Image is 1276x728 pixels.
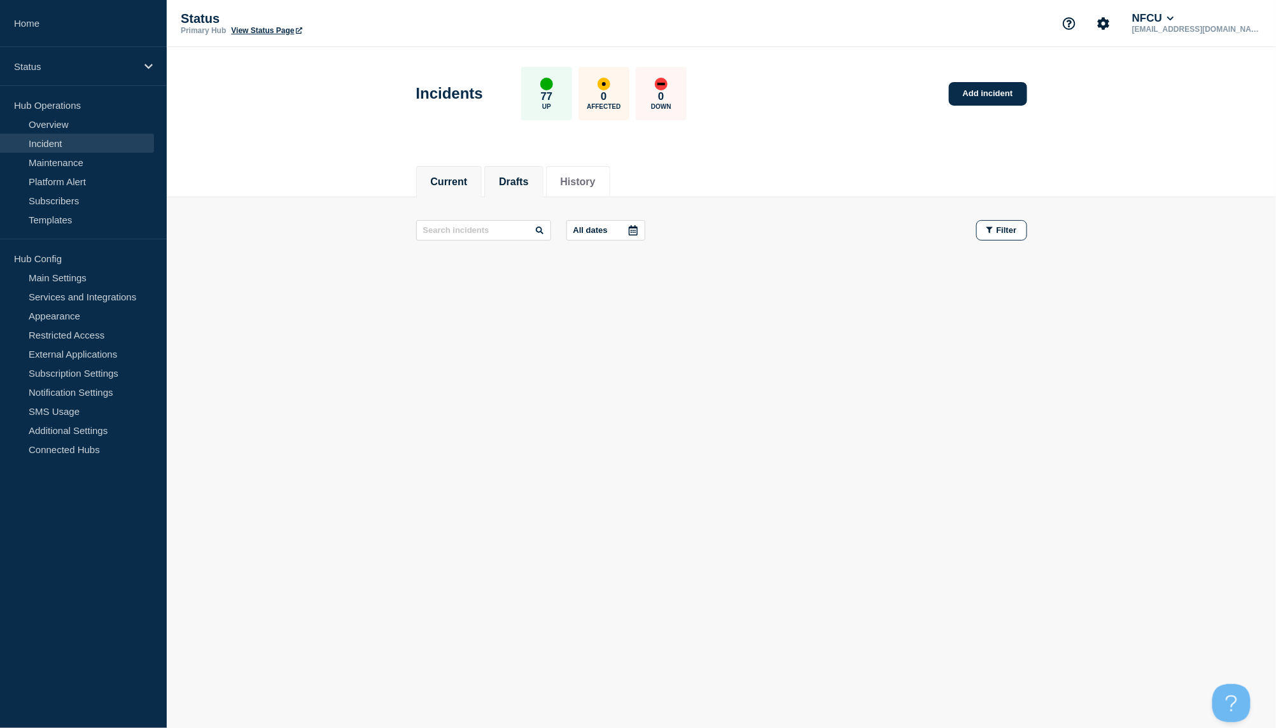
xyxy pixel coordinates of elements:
button: NFCU [1130,12,1177,25]
span: Filter [997,225,1017,235]
p: 0 [601,90,606,103]
iframe: Help Scout Beacon - Open [1212,684,1251,722]
div: up [540,78,553,90]
p: Up [542,103,551,110]
input: Search incidents [416,220,551,241]
p: Primary Hub [181,26,226,35]
button: History [561,176,596,188]
p: Affected [587,103,620,110]
p: Status [14,61,136,72]
button: Drafts [499,176,528,188]
p: Status [181,11,435,26]
a: View Status Page [231,26,302,35]
button: Current [431,176,468,188]
p: 0 [658,90,664,103]
div: down [655,78,668,90]
button: Account settings [1090,10,1117,37]
div: affected [598,78,610,90]
p: [EMAIL_ADDRESS][DOMAIN_NAME] [1130,25,1262,34]
p: All dates [573,225,608,235]
h1: Incidents [416,85,483,102]
button: All dates [566,220,645,241]
button: Filter [976,220,1027,241]
a: Add incident [949,82,1027,106]
button: Support [1056,10,1083,37]
p: 77 [540,90,552,103]
p: Down [651,103,671,110]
